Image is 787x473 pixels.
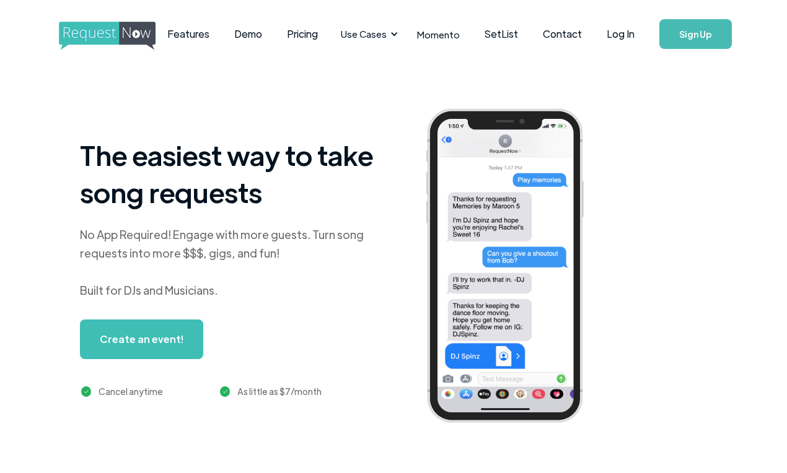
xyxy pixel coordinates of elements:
a: Contact [530,15,594,53]
img: requestnow logo [59,22,178,50]
img: iphone screenshot [412,100,615,435]
div: Use Cases [341,27,387,41]
h1: The easiest way to take song requests [80,136,375,210]
a: Log In [594,12,647,56]
a: Sign Up [659,19,732,49]
img: green checkmark [81,386,92,397]
div: Use Cases [333,15,402,53]
div: No App Required! Engage with more guests. Turn song requests into more $$$, gigs, and fun! Built ... [80,225,375,300]
img: green checkmark [220,386,231,397]
a: Create an event! [80,319,203,359]
div: As little as $7/month [237,384,322,399]
a: SetList [472,15,530,53]
a: Features [155,15,222,53]
a: home [59,22,124,46]
div: Cancel anytime [99,384,163,399]
a: Demo [222,15,275,53]
a: Pricing [275,15,330,53]
a: Momento [405,16,472,53]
